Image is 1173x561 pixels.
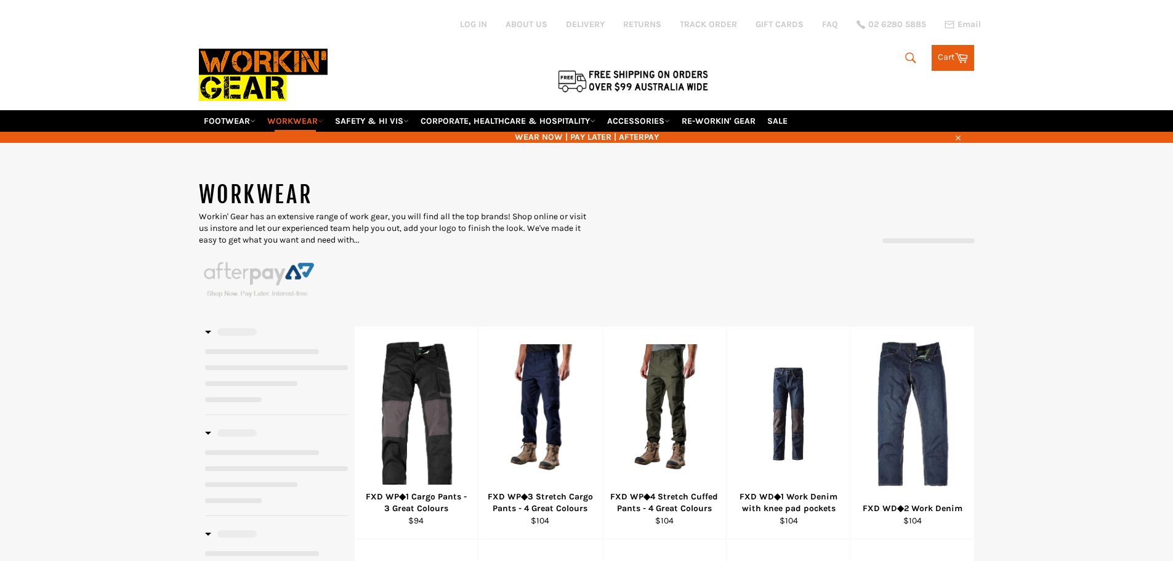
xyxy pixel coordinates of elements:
[677,110,760,132] a: RE-WORKIN' GEAR
[506,18,547,30] a: ABOUT US
[556,68,710,94] img: Flat $9.95 shipping Australia wide
[460,19,487,30] a: Log in
[486,515,595,527] div: $104
[932,45,974,71] a: Cart
[858,502,967,514] div: FXD WD◆2 Work Denim
[871,342,954,486] img: FXD WD◆2 Work Denim - Workin' Gear
[416,110,600,132] a: CORPORATE, HEALTHCARE & HOSPITALITY
[377,342,455,486] img: FXD WP◆1 Cargo Pants - 4 Great Colours - Workin' Gear
[623,18,661,30] a: RETURNS
[199,180,587,211] h1: WORKWEAR
[330,110,414,132] a: SAFETY & HI VIS
[610,515,719,527] div: $104
[756,18,804,30] a: GIFT CARDS
[602,326,727,539] a: FXD WP◆4 Stretch Cuffed Pants - 4 Great Colours - Workin' Gear FXD WP◆4 Stretch Cuffed Pants - 4 ...
[610,491,719,515] div: FXD WP◆4 Stretch Cuffed Pants - 4 Great Colours
[478,326,602,539] a: FXD WP◆3 Stretch Cargo Pants - 4 Great Colours - Workin' Gear FXD WP◆3 Stretch Cargo Pants - 4 Gr...
[486,491,595,515] div: FXD WP◆3 Stretch Cargo Pants - 4 Great Colours
[602,110,675,132] a: ACCESSORIES
[735,491,843,515] div: FXD WD◆1 Work Denim with knee pad pockets
[822,18,838,30] a: FAQ
[957,20,981,29] span: Email
[199,211,587,246] p: Workin' Gear has an extensive range of work gear, you will find all the top brands! Shop online o...
[362,515,470,527] div: $94
[618,344,711,483] img: FXD WP◆4 Stretch Cuffed Pants - 4 Great Colours - Workin' Gear
[199,110,260,132] a: FOOTWEAR
[362,491,470,515] div: FXD WP◆1 Cargo Pants - 3 Great Colours
[762,110,792,132] a: SALE
[726,326,850,539] a: FXD WD◆1 Work Denim with knee pad pockets - Workin' Gear FXD WD◆1 Work Denim with knee pad pocket...
[857,20,926,29] a: 02 6280 5885
[199,40,328,110] img: Workin Gear leaders in Workwear, Safety Boots, PPE, Uniforms. Australia's No.1 in Workwear
[354,326,478,539] a: FXD WP◆1 Cargo Pants - 4 Great Colours - Workin' Gear FXD WP◆1 Cargo Pants - 3 Great Colours $94
[858,515,967,527] div: $104
[735,515,843,527] div: $104
[680,18,737,30] a: TRACK ORDER
[494,344,587,483] img: FXD WP◆3 Stretch Cargo Pants - 4 Great Colours - Workin' Gear
[850,326,975,539] a: FXD WD◆2 Work Denim - Workin' Gear FXD WD◆2 Work Denim $104
[262,110,328,132] a: WORKWEAR
[945,20,981,30] a: Email
[742,368,835,461] img: FXD WD◆1 Work Denim with knee pad pockets - Workin' Gear
[868,20,926,29] span: 02 6280 5885
[566,18,605,30] a: DELIVERY
[199,131,975,143] span: WEAR NOW | PAY LATER | AFTERPAY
